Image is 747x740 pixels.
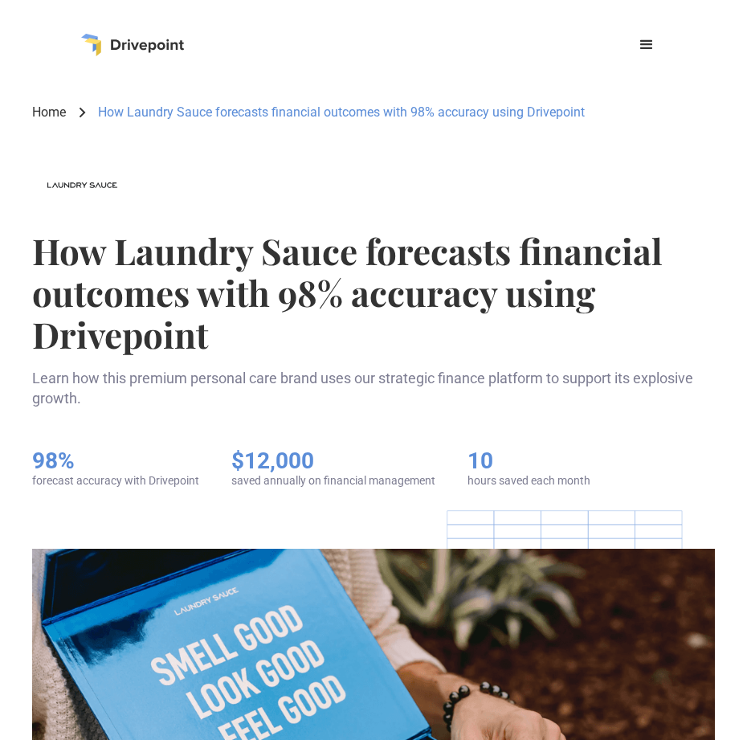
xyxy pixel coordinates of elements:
h1: How Laundry Sauce forecasts financial outcomes with 98% accuracy using Drivepoint [32,230,715,355]
div: How Laundry Sauce forecasts financial outcomes with 98% accuracy using Drivepoint [98,104,585,121]
a: home [81,34,184,56]
h5: $12,000 [231,448,435,475]
h5: 10 [467,448,590,475]
a: Home [32,104,66,121]
div: saved annually on financial management [231,474,435,488]
div: hours saved each month [467,474,590,488]
h5: 98% [32,448,199,475]
div: forecast accuracy with Drivepoint [32,474,199,488]
p: Learn how this premium personal care brand uses our strategic finance platform to support its exp... [32,368,715,408]
div: menu [627,26,666,64]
